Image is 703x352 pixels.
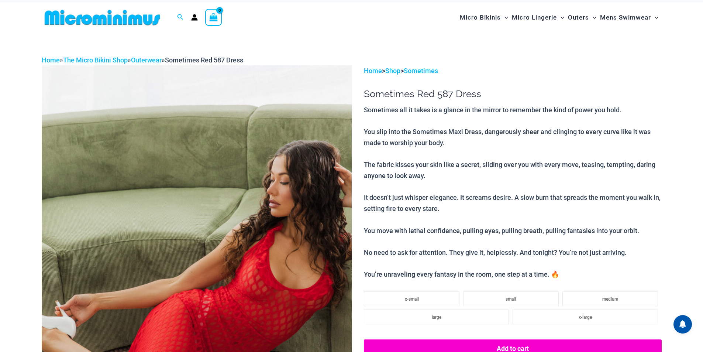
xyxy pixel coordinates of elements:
[165,56,243,64] span: Sometimes Red 587 Dress
[598,6,660,29] a: Mens SwimwearMenu ToggleMenu Toggle
[510,6,566,29] a: Micro LingerieMenu ToggleMenu Toggle
[562,291,658,306] li: medium
[177,13,184,22] a: Search icon link
[364,65,661,76] p: > >
[457,5,662,30] nav: Site Navigation
[205,9,222,26] a: View Shopping Cart, empty
[131,56,162,64] a: Outerwear
[63,56,128,64] a: The Micro Bikini Shop
[364,291,459,306] li: x-small
[405,297,419,302] span: x-small
[589,8,596,27] span: Menu Toggle
[42,9,163,26] img: MM SHOP LOGO FLAT
[579,315,592,320] span: x-large
[566,6,598,29] a: OutersMenu ToggleMenu Toggle
[463,291,559,306] li: small
[42,56,60,64] a: Home
[501,8,508,27] span: Menu Toggle
[385,67,400,75] a: Shop
[364,88,661,100] h1: Sometimes Red 587 Dress
[506,297,516,302] span: small
[42,56,243,64] span: » » »
[568,8,589,27] span: Outers
[513,310,658,324] li: x-large
[512,8,557,27] span: Micro Lingerie
[651,8,658,27] span: Menu Toggle
[600,8,651,27] span: Mens Swimwear
[460,8,501,27] span: Micro Bikinis
[557,8,564,27] span: Menu Toggle
[458,6,510,29] a: Micro BikinisMenu ToggleMenu Toggle
[404,67,438,75] a: Sometimes
[432,315,441,320] span: large
[364,310,509,324] li: large
[364,67,382,75] a: Home
[364,105,661,280] p: Sometimes all it takes is a glance in the mirror to remember the kind of power you hold. You slip...
[191,14,198,21] a: Account icon link
[602,297,618,302] span: medium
